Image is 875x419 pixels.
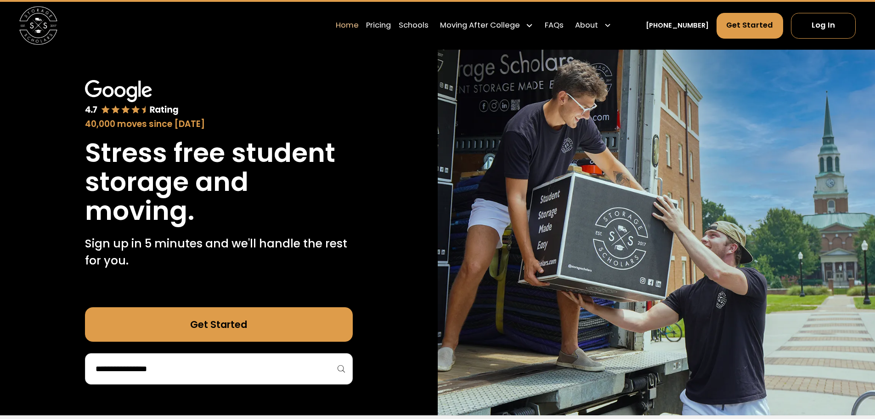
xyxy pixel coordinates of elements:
a: Get Started [85,307,353,342]
h1: Stress free student storage and moving. [85,138,353,225]
div: Moving After College [440,20,520,31]
a: Log In [791,13,856,39]
a: [PHONE_NUMBER] [646,21,709,31]
p: Sign up in 5 minutes and we'll handle the rest for you. [85,235,353,270]
a: Pricing [366,12,391,39]
img: Storage Scholars main logo [19,6,57,45]
a: FAQs [545,12,564,39]
div: About [575,20,598,31]
img: Google 4.7 star rating [85,80,179,116]
div: Moving After College [436,12,537,39]
div: About [571,12,615,39]
a: Home [336,12,359,39]
div: 40,000 moves since [DATE] [85,118,353,131]
a: Get Started [717,13,784,39]
a: Schools [399,12,429,39]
